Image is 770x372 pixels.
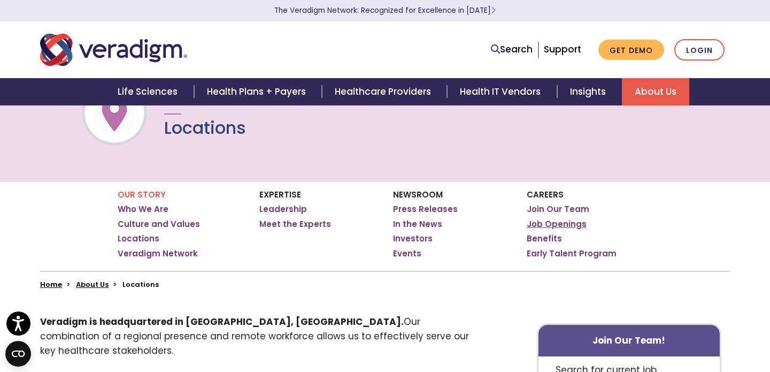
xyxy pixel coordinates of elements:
a: Life Sciences [105,78,194,105]
a: Support [544,43,581,56]
a: Login [674,39,725,61]
a: Job Openings [527,219,587,230]
a: Press Releases [393,204,458,215]
strong: Join Our Team! [592,334,665,347]
a: Veradigm Network [118,248,198,259]
button: Open CMP widget [5,341,31,367]
a: Investors [393,233,433,244]
a: Search [491,42,533,57]
h1: Locations [164,118,246,138]
a: Locations [118,233,159,244]
a: Benefits [527,233,562,244]
a: Insights [557,78,622,105]
a: Early Talent Program [527,248,617,259]
a: Healthcare Providers [322,78,447,105]
a: Join Our Team [527,204,589,215]
a: The Veradigm Network: Recognized for Excellence in [DATE]Learn More [274,5,496,16]
a: Get Demo [598,40,664,60]
a: Health Plans + Payers [194,78,322,105]
a: Culture and Values [118,219,200,230]
strong: Veradigm is headquartered in [GEOGRAPHIC_DATA], [GEOGRAPHIC_DATA]. [40,315,404,328]
a: About Us [76,279,109,290]
a: Meet the Experts [259,219,331,230]
a: Events [393,248,421,259]
a: Health IT Vendors [447,78,557,105]
a: In the News [393,219,442,230]
span: Learn More [491,5,496,16]
img: Veradigm logo [40,32,187,67]
a: About Us [622,78,689,105]
a: Leadership [259,204,307,215]
a: Who We Are [118,204,168,215]
a: Home [40,279,62,290]
p: Our combination of a regional presence and remote workforce allows us to effectively serve our ke... [40,315,477,359]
